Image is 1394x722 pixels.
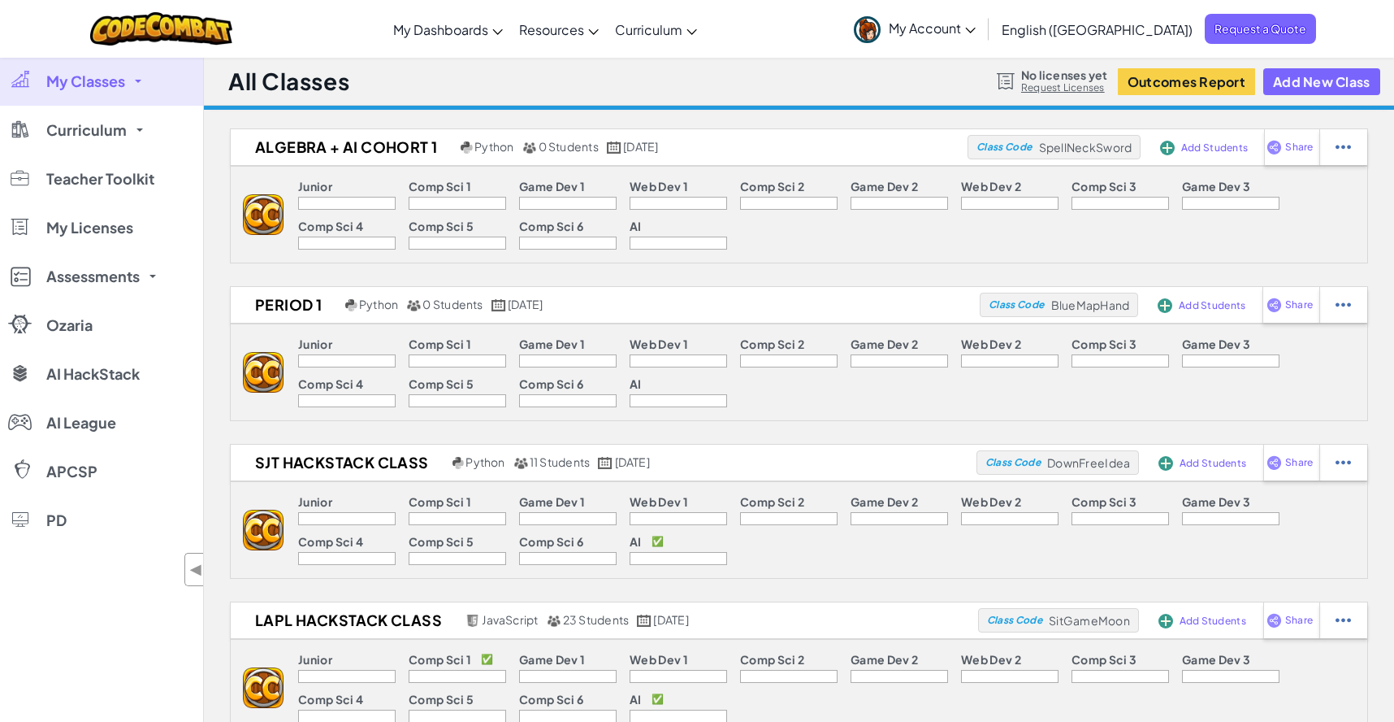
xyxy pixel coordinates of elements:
h2: LAPL HackStack Class [231,608,461,633]
a: Algebra + AI Cohort 1 Python 0 Students [DATE] [231,135,968,159]
img: calendar.svg [598,457,613,469]
p: Comp Sci 2 [740,180,804,193]
p: Comp Sci 4 [298,377,363,390]
p: Game Dev 1 [519,653,585,666]
img: logo [243,352,284,393]
img: logo [243,510,284,550]
span: [DATE] [615,455,650,469]
span: Add Students [1181,143,1248,153]
span: Class Code [976,142,1032,152]
span: AI HackStack [46,367,140,381]
p: Comp Sci 3 [1071,653,1136,666]
img: javascript.png [465,615,480,627]
span: Class Code [989,300,1044,310]
a: Period 1 Python 0 Students [DATE] [231,293,980,317]
p: AI [630,535,642,548]
img: IconShare_Purple.svg [1266,455,1282,470]
p: ✅ [481,653,493,666]
a: My Account [846,3,984,54]
p: Comp Sci 5 [409,377,474,390]
span: [DATE] [653,612,688,627]
span: [DATE] [623,139,658,154]
img: IconShare_Purple.svg [1266,613,1282,628]
span: Teacher Toolkit [46,172,154,186]
p: Game Dev 2 [851,653,918,666]
span: 0 Students [539,139,599,154]
img: CodeCombat logo [90,12,232,46]
p: Comp Sci 6 [519,377,583,390]
a: Outcomes Report [1118,68,1255,95]
p: Comp Sci 6 [519,535,583,548]
p: Comp Sci 4 [298,535,363,548]
p: Game Dev 2 [851,337,918,350]
span: SitGameMoon [1049,613,1130,628]
span: Python [474,139,513,154]
img: logo [243,668,284,708]
span: BlueMapHand [1051,298,1130,312]
span: Assessments [46,269,140,284]
span: Share [1285,142,1313,152]
p: Junior [298,653,332,666]
img: IconAddStudents.svg [1158,456,1173,471]
span: My Dashboards [393,21,488,38]
span: Class Code [985,458,1041,468]
img: IconAddStudents.svg [1160,141,1175,155]
p: Comp Sci 5 [409,535,474,548]
p: Comp Sci 1 [409,180,471,193]
p: AI [630,693,642,706]
h2: SJT HackStack Class [231,450,448,475]
p: Game Dev 2 [851,495,918,508]
span: Share [1285,458,1313,468]
p: Junior [298,337,332,350]
img: calendar.svg [607,141,621,154]
span: Share [1285,615,1313,625]
span: Request a Quote [1205,14,1316,44]
h2: Algebra + AI Cohort 1 [231,135,457,159]
span: ◀ [189,558,203,581]
button: Add New Class [1263,68,1380,95]
p: Comp Sci 2 [740,337,804,350]
p: Comp Sci 2 [740,495,804,508]
span: JavaScript [482,612,538,627]
img: MultipleUsers.png [406,299,421,311]
p: AI [630,377,642,390]
a: LAPL HackStack Class JavaScript 23 Students [DATE] [231,608,978,633]
p: Comp Sci 3 [1071,495,1136,508]
p: Game Dev 3 [1182,180,1250,193]
p: Web Dev 2 [961,653,1021,666]
p: Game Dev 3 [1182,495,1250,508]
img: IconAddStudents.svg [1158,614,1173,628]
p: Web Dev 2 [961,337,1021,350]
a: SJT HackStack Class Python 11 Students [DATE] [231,450,976,475]
p: Comp Sci 4 [298,693,363,706]
span: Curriculum [615,21,682,38]
p: ✅ [652,535,664,548]
img: calendar.svg [491,299,506,311]
span: Python [359,297,398,311]
p: Comp Sci 5 [409,220,474,233]
img: python.png [461,141,473,154]
span: Resources [519,21,584,38]
p: Web Dev 1 [630,337,688,350]
h1: All Classes [228,66,349,97]
span: 23 Students [563,612,630,627]
p: ✅ [652,693,664,706]
p: Game Dev 1 [519,495,585,508]
span: 0 Students [422,297,483,311]
img: IconShare_Purple.svg [1266,140,1282,154]
img: IconStudentEllipsis.svg [1336,298,1351,312]
p: Game Dev 1 [519,337,585,350]
img: logo [243,194,284,235]
p: Game Dev 1 [519,180,585,193]
img: IconShare_Purple.svg [1266,298,1282,312]
h2: Period 1 [231,293,341,317]
a: Resources [511,7,607,51]
a: Curriculum [607,7,705,51]
p: Comp Sci 3 [1071,180,1136,193]
img: IconStudentEllipsis.svg [1336,140,1351,154]
span: Add Students [1180,616,1246,626]
img: python.png [452,457,465,469]
img: IconStudentEllipsis.svg [1336,613,1351,628]
a: My Dashboards [385,7,511,51]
